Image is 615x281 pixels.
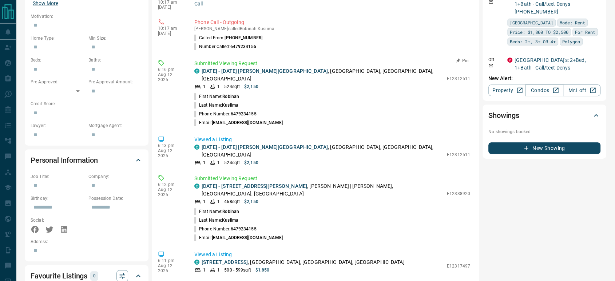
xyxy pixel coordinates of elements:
p: 1 [203,267,206,273]
p: Beds: [31,57,85,63]
svg: Email [488,63,493,68]
p: 1 [217,267,220,273]
span: 6479234155 [230,226,256,231]
a: [DATE] - [DATE] [PERSON_NAME][GEOGRAPHIC_DATA] [202,68,328,74]
p: $2,150 [244,159,258,166]
button: Pin [452,58,473,64]
p: Last Name: [194,102,238,108]
p: , [GEOGRAPHIC_DATA], [GEOGRAPHIC_DATA], [GEOGRAPHIC_DATA] [202,143,443,159]
p: Called From: [194,35,262,41]
p: 1 [217,159,220,166]
p: Aug 12 2025 [158,263,183,273]
div: Personal Information [31,151,143,169]
h2: Personal Information [31,154,98,166]
p: Submitted Viewing Request [194,60,470,67]
p: Pre-Approval Amount: [88,79,143,85]
a: Mr.Loft [563,84,600,96]
p: Aug 12 2025 [158,187,183,197]
p: 6:16 pm [158,67,183,72]
span: Mode: Rent [560,19,585,26]
span: [EMAIL_ADDRESS][DOMAIN_NAME] [212,120,283,125]
h2: Showings [488,110,519,121]
span: 6479234155 [230,44,256,49]
p: 524 sqft [224,159,240,166]
p: $2,150 [244,83,258,90]
span: [PHONE_NUMBER] [225,35,262,40]
a: [GEOGRAPHIC_DATA]'s: 2+Bed, 1+Bath - Call/text Denys [PHONE_NUMBER] [515,57,586,78]
p: First Name: [194,208,239,215]
p: Phone Number: [194,226,257,232]
span: Kusiima [222,218,238,223]
p: New Alert: [488,75,600,82]
p: Email: [194,234,283,241]
p: Baths: [88,57,143,63]
p: Possession Date: [88,195,143,202]
p: E12317497 [447,263,470,269]
p: 500 - 599 sqft [224,267,251,273]
span: Robinah [222,94,239,99]
p: Min Size: [88,35,143,41]
div: condos.ca [194,145,199,150]
div: condos.ca [194,68,199,74]
p: E12312511 [447,75,470,82]
a: [STREET_ADDRESS] [202,259,248,265]
p: 0 [92,272,96,280]
p: 1 [217,198,220,205]
p: Viewed a Listing [194,136,470,143]
span: [EMAIL_ADDRESS][DOMAIN_NAME] [212,235,283,240]
span: 6479234155 [230,111,256,116]
p: Off [488,56,503,63]
a: [DATE] - [STREET_ADDRESS][PERSON_NAME] [202,183,307,189]
div: condos.ca [194,260,199,265]
div: property.ca [507,58,512,63]
p: Job Title: [31,173,85,180]
p: Number Called: [194,43,256,50]
a: [DATE] - [DATE] [PERSON_NAME][GEOGRAPHIC_DATA] [202,144,328,150]
span: Robinah [222,209,239,214]
p: Aug 12 2025 [158,72,183,82]
p: 1 [203,83,206,90]
p: , [GEOGRAPHIC_DATA], [GEOGRAPHIC_DATA], [GEOGRAPHIC_DATA] [202,67,443,83]
p: Social: [31,217,85,223]
p: Email: [194,119,283,126]
p: $2,150 [244,198,258,205]
p: 524 sqft [224,83,240,90]
p: Last Name: [194,217,238,223]
p: E12338920 [447,190,470,197]
button: New Showing [488,142,600,154]
p: No showings booked [488,128,600,135]
p: Birthday: [31,195,85,202]
p: Motivation: [31,13,143,20]
p: [DATE] [158,5,183,10]
span: Polygon [562,38,580,45]
p: , [GEOGRAPHIC_DATA], [GEOGRAPHIC_DATA], [GEOGRAPHIC_DATA] [202,258,405,266]
p: [DATE] [158,31,183,36]
span: For Rent [575,28,595,36]
span: Kusiima [222,103,238,108]
a: Property [488,84,526,96]
p: , [PERSON_NAME] | [PERSON_NAME], [GEOGRAPHIC_DATA], [GEOGRAPHIC_DATA] [202,182,443,198]
p: Mortgage Agent: [88,122,143,129]
div: Showings [488,107,600,124]
p: 6:12 pm [158,182,183,187]
p: Phone Number: [194,111,257,117]
p: [PERSON_NAME] called Robinah Kusiima [194,26,470,31]
p: Address: [31,238,143,245]
span: [GEOGRAPHIC_DATA] [510,19,553,26]
p: Aug 12 2025 [158,148,183,158]
p: 1 [203,198,206,205]
p: 468 sqft [224,198,240,205]
p: Credit Score: [31,100,143,107]
p: 10:17 am [158,26,183,31]
a: Condos [525,84,563,96]
p: Home Type: [31,35,85,41]
p: Pre-Approved: [31,79,85,85]
p: Viewed a Listing [194,251,470,258]
p: 6:13 pm [158,143,183,148]
p: Lawyer: [31,122,85,129]
p: Company: [88,173,143,180]
p: Submitted Viewing Request [194,175,470,182]
p: 1 [217,83,220,90]
p: E12312511 [447,151,470,158]
span: Price: $1,800 TO $2,500 [510,28,568,36]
